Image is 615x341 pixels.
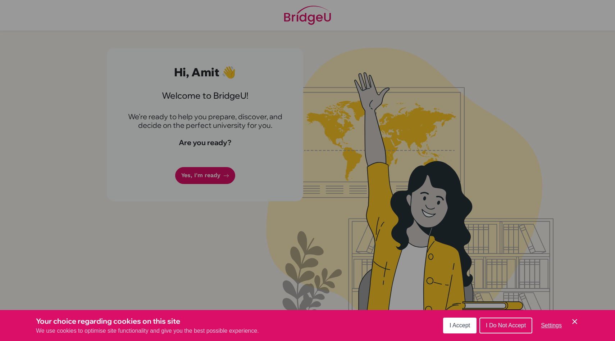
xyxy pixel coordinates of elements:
span: Settings [541,322,562,328]
span: I Accept [450,322,470,328]
span: I Do Not Accept [486,322,526,328]
button: Save and close [570,317,579,326]
p: We use cookies to optimise site functionality and give you the best possible experience. [36,327,259,335]
button: Settings [535,318,568,333]
button: I Do Not Accept [479,318,532,333]
button: I Accept [443,318,477,333]
h3: Your choice regarding cookies on this site [36,316,259,327]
